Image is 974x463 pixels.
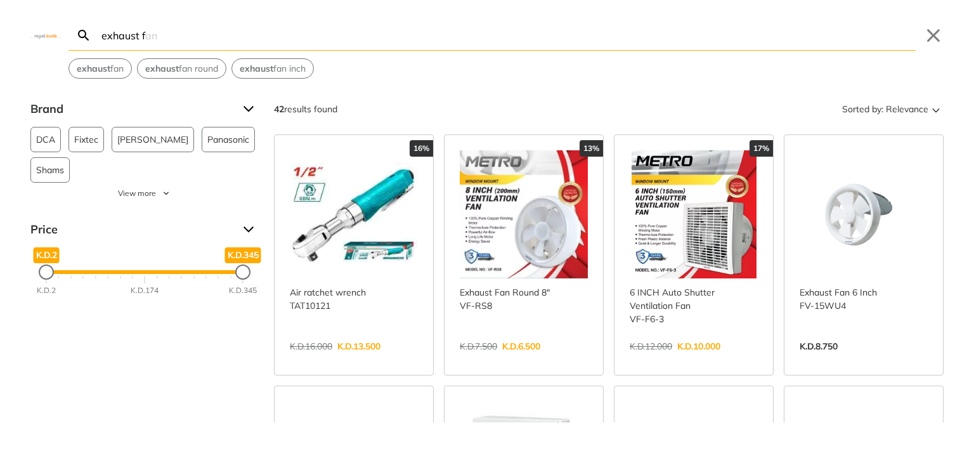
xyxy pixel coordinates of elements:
button: Shams [30,157,70,183]
strong: exhaust [77,63,110,74]
button: View more [30,188,259,199]
div: Suggestion: exhaust fan inch [231,58,314,79]
span: Shams [36,158,64,182]
div: K.D.2 [37,285,56,296]
svg: Sort [928,101,944,117]
div: Suggestion: exhaust fan round [137,58,226,79]
div: Minimum Price [39,264,54,280]
button: Select suggestion: exhaust fan inch [232,59,313,78]
div: 17% [750,140,773,157]
div: K.D.174 [131,285,159,296]
strong: exhaust [145,63,179,74]
svg: Search [76,28,91,43]
img: Close [30,32,61,38]
button: DCA [30,127,61,152]
strong: 42 [274,103,284,115]
input: Search… [99,20,916,50]
button: Select suggestion: exhaust fan [69,59,131,78]
div: Suggestion: exhaust fan [68,58,132,79]
div: results found [274,99,337,119]
button: Close [923,25,944,46]
span: [PERSON_NAME] [117,127,188,152]
span: Price [30,219,233,240]
div: 16% [410,140,433,157]
span: Brand [30,99,233,119]
button: Select suggestion: exhaust fan round [138,59,226,78]
button: Fixtec [68,127,104,152]
span: fan inch [240,62,306,75]
button: Panasonic [202,127,255,152]
button: [PERSON_NAME] [112,127,194,152]
span: fan [77,62,124,75]
span: DCA [36,127,55,152]
span: Fixtec [74,127,98,152]
div: Maximum Price [235,264,250,280]
div: 13% [580,140,603,157]
button: Sorted by:Relevance Sort [840,99,944,119]
span: Panasonic [207,127,249,152]
span: View more [118,188,156,199]
div: K.D.345 [229,285,257,296]
span: Relevance [886,99,928,119]
strong: exhaust [240,63,273,74]
span: fan round [145,62,218,75]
